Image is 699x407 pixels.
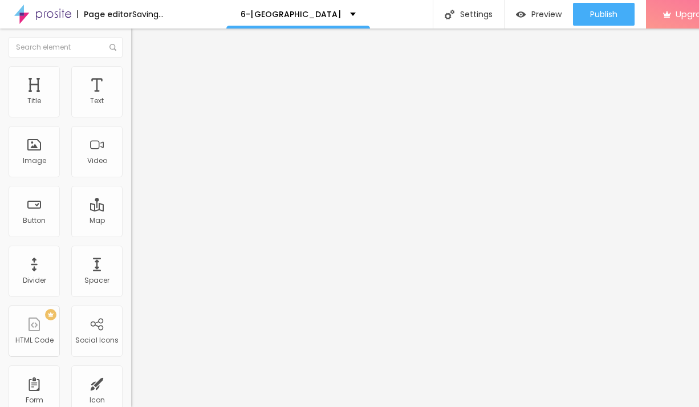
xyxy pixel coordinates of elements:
[87,157,107,165] div: Video
[23,276,46,284] div: Divider
[27,97,41,105] div: Title
[26,396,43,404] div: Form
[241,10,342,18] p: 6-[GEOGRAPHIC_DATA]
[505,3,573,26] button: Preview
[90,217,105,225] div: Map
[132,10,164,18] div: Saving...
[75,336,119,344] div: Social Icons
[84,276,109,284] div: Spacer
[445,10,454,19] img: Icone
[23,217,46,225] div: Button
[9,37,123,58] input: Search element
[573,3,635,26] button: Publish
[23,157,46,165] div: Image
[590,10,617,19] span: Publish
[77,10,132,18] div: Page editor
[90,97,104,105] div: Text
[516,10,526,19] img: view-1.svg
[15,336,54,344] div: HTML Code
[531,10,562,19] span: Preview
[90,396,105,404] div: Icon
[109,44,116,51] img: Icone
